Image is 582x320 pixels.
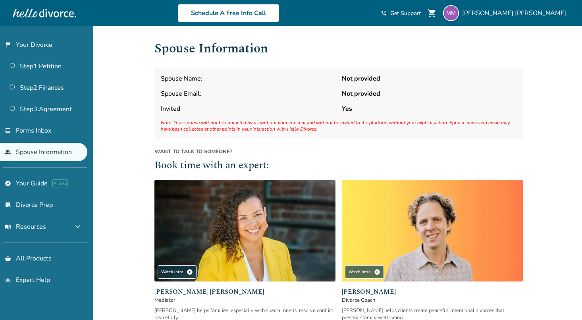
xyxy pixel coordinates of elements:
strong: Not provided [342,89,516,98]
h1: Spouse Information [154,39,523,58]
div: Watch Intro [158,265,197,279]
img: matthew.marr19@gmail.com [443,5,459,21]
span: shopping_basket [5,255,11,262]
span: Get Support [390,10,421,17]
strong: Yes [342,104,516,113]
span: expand_more [73,222,83,231]
span: [PERSON_NAME] [342,287,523,297]
span: shopping_cart [427,8,437,18]
span: play_circle [374,269,380,275]
span: play_circle [187,269,193,275]
span: Invited [161,104,335,113]
span: flag_2 [5,42,11,48]
span: [PERSON_NAME] [PERSON_NAME] [154,287,335,297]
span: Forms Inbox [16,126,51,135]
span: Mediator [154,297,335,304]
span: Spouse Name: [161,74,335,83]
h2: Book time with an expert: [154,158,523,173]
a: phone_in_talkGet Support [381,10,421,17]
span: Note: Your spouse will not be contacted by us without your consent and will not be invited to the... [161,120,516,132]
span: AI beta [52,179,68,187]
span: phone_in_talk [381,10,387,16]
span: Resources [5,222,46,231]
iframe: Chat Widget [404,13,582,320]
span: menu_book [5,224,11,230]
span: explore [5,180,11,187]
a: Schedule A Free Info Call [178,4,279,22]
span: groups [5,277,11,283]
img: James Traub [342,180,523,282]
span: Want to talk to someone? [154,148,523,155]
div: Watch Intro [345,265,384,279]
span: Spouse Email: [161,89,335,98]
span: list_alt_check [5,202,11,208]
span: [PERSON_NAME] [PERSON_NAME] [462,9,569,17]
span: Divorce Coach [342,297,523,304]
span: inbox [5,127,11,134]
span: people [5,149,11,155]
strong: Not provided [342,74,516,83]
img: Claudia Brown Coulter [154,180,335,282]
